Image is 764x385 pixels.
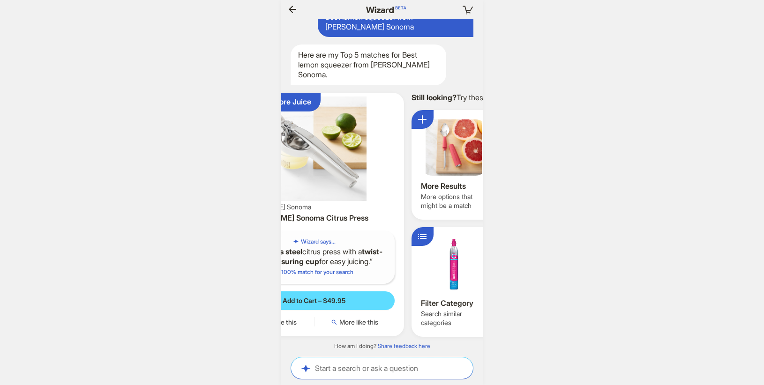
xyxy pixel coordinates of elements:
[412,93,589,103] div: Try these revisions...
[421,181,489,191] div: More Results
[421,192,489,209] div: More options that might be a match
[275,268,353,275] span: 100 % match for your search
[281,342,483,350] div: How am I doing?
[421,310,489,326] div: Search similar categories
[234,213,395,223] h3: [PERSON_NAME] Sonoma Citrus Press
[283,296,345,305] span: Add to Cart – $49.95
[412,93,457,102] strong: Still looking?
[301,238,336,245] h5: Wizard says...
[291,44,446,85] div: Here are my Top 5 matches for Best lemon squeezer from [PERSON_NAME] Sonoma.
[315,318,395,327] button: More like this
[241,247,387,267] q: A citrus press with a for easy juicing.
[225,93,404,336] div: Up to 20% More JuiceWilliams Sonoma Citrus Press[PERSON_NAME] Sonoma[PERSON_NAME] Sonoma Citrus P...
[339,318,378,326] span: More like this
[378,342,430,349] a: Share feedback here
[421,298,489,308] div: Filter Category
[228,96,400,201] img: Williams Sonoma Citrus Press
[318,7,473,37] div: Best lemon squeezer from [PERSON_NAME] Sonoma
[234,291,395,310] button: Add to Cart – $49.95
